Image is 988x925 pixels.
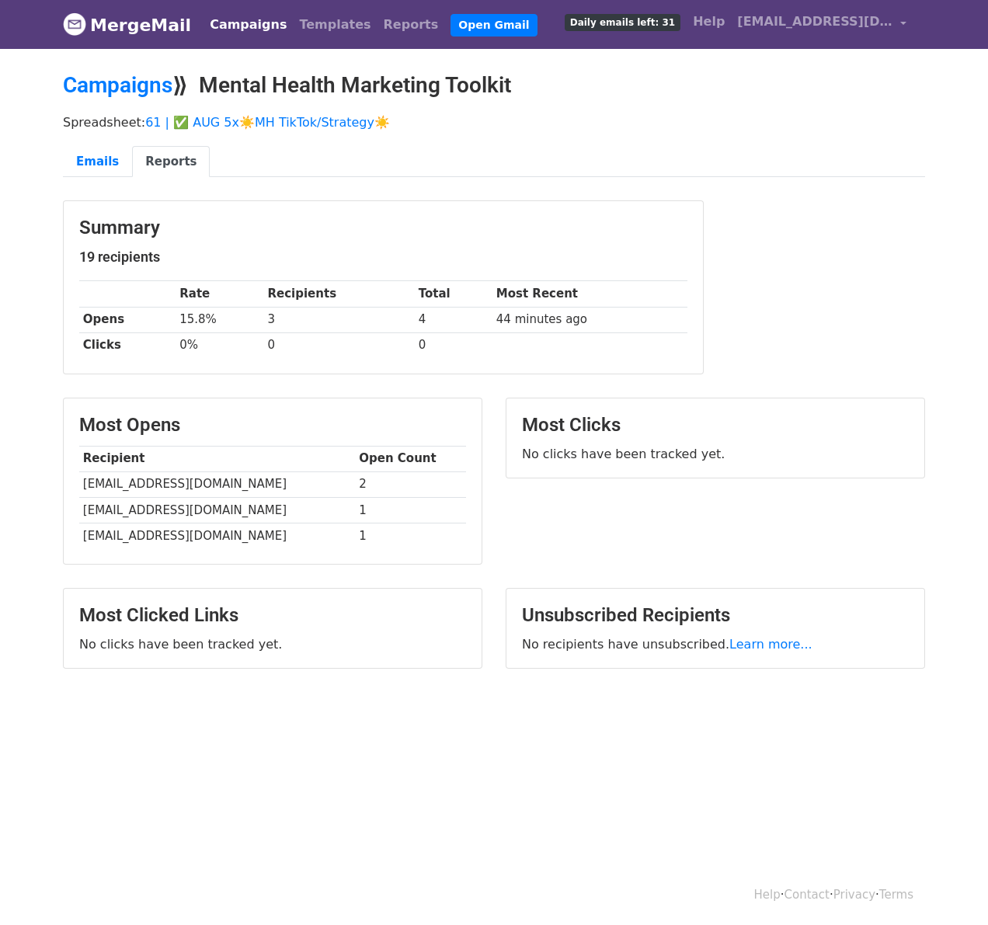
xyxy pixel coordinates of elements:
[63,146,132,178] a: Emails
[522,414,909,436] h3: Most Clicks
[492,281,687,307] th: Most Recent
[176,332,263,358] td: 0%
[79,604,466,627] h3: Most Clicked Links
[132,146,210,178] a: Reports
[729,637,812,652] a: Learn more...
[79,446,355,471] th: Recipient
[879,888,913,902] a: Terms
[355,497,466,523] td: 1
[737,12,892,31] span: [EMAIL_ADDRESS][DOMAIN_NAME]
[264,281,415,307] th: Recipients
[910,850,988,925] iframe: Chat Widget
[145,115,390,130] a: 61 | ✅ AUG 5x☀️MH TikTok/Strategy☀️
[784,888,830,902] a: Contact
[355,523,466,548] td: 1
[415,332,492,358] td: 0
[63,9,191,41] a: MergeMail
[79,414,466,436] h3: Most Opens
[176,307,263,332] td: 15.8%
[63,12,86,36] img: MergeMail logo
[492,307,687,332] td: 44 minutes ago
[79,471,355,497] td: [EMAIL_ADDRESS][DOMAIN_NAME]
[377,9,445,40] a: Reports
[833,888,875,902] a: Privacy
[754,888,781,902] a: Help
[63,114,925,130] p: Spreadsheet:
[176,281,263,307] th: Rate
[63,72,172,98] a: Campaigns
[79,636,466,652] p: No clicks have been tracked yet.
[565,14,680,31] span: Daily emails left: 31
[355,471,466,497] td: 2
[687,6,731,37] a: Help
[558,6,687,37] a: Daily emails left: 31
[522,446,909,462] p: No clicks have been tracked yet.
[415,281,492,307] th: Total
[522,636,909,652] p: No recipients have unsubscribed.
[79,307,176,332] th: Opens
[79,497,355,523] td: [EMAIL_ADDRESS][DOMAIN_NAME]
[204,9,293,40] a: Campaigns
[415,307,492,332] td: 4
[451,14,537,37] a: Open Gmail
[264,307,415,332] td: 3
[522,604,909,627] h3: Unsubscribed Recipients
[264,332,415,358] td: 0
[79,523,355,548] td: [EMAIL_ADDRESS][DOMAIN_NAME]
[731,6,913,43] a: [EMAIL_ADDRESS][DOMAIN_NAME]
[79,332,176,358] th: Clicks
[79,217,687,239] h3: Summary
[293,9,377,40] a: Templates
[63,72,925,99] h2: ⟫ Mental Health Marketing Toolkit
[79,249,687,266] h5: 19 recipients
[355,446,466,471] th: Open Count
